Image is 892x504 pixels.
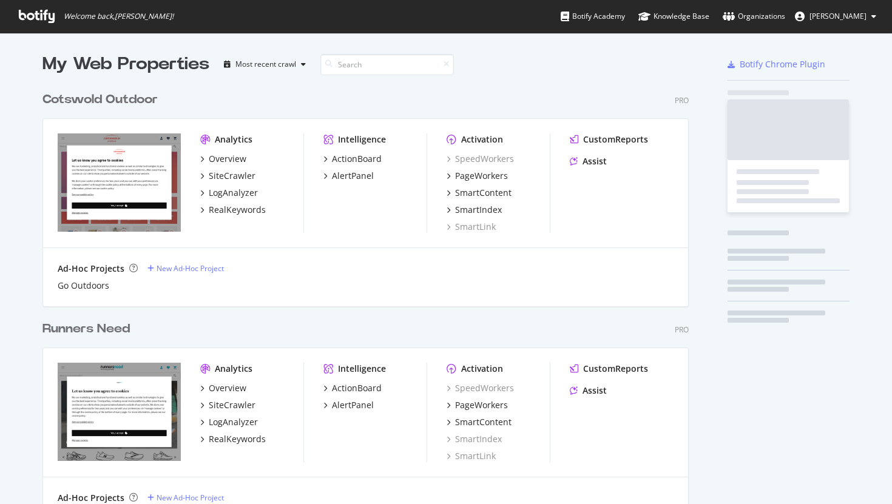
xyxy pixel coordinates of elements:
[209,204,266,216] div: RealKeywords
[200,187,258,199] a: LogAnalyzer
[723,10,785,22] div: Organizations
[209,382,246,394] div: Overview
[58,280,109,292] a: Go Outdoors
[332,399,374,411] div: AlertPanel
[209,399,255,411] div: SiteCrawler
[323,170,374,182] a: AlertPanel
[675,95,689,106] div: Pro
[209,153,246,165] div: Overview
[235,61,296,68] div: Most recent crawl
[58,133,181,232] img: https://www.cotswoldoutdoor.com
[447,187,512,199] a: SmartContent
[58,363,181,461] img: https://www.runnersneed.com/
[332,382,382,394] div: ActionBoard
[455,187,512,199] div: SmartContent
[323,382,382,394] a: ActionBoard
[42,52,209,76] div: My Web Properties
[209,416,258,428] div: LogAnalyzer
[215,133,252,146] div: Analytics
[200,399,255,411] a: SiteCrawler
[785,7,886,26] button: [PERSON_NAME]
[583,363,648,375] div: CustomReports
[332,153,382,165] div: ActionBoard
[447,399,508,411] a: PageWorkers
[200,416,258,428] a: LogAnalyzer
[447,450,496,462] a: SmartLink
[809,11,867,21] span: Ellie Combes
[42,320,135,338] a: Runners Need
[570,385,607,397] a: Assist
[728,58,825,70] a: Botify Chrome Plugin
[740,58,825,70] div: Botify Chrome Plugin
[447,382,514,394] a: SpeedWorkers
[219,55,311,74] button: Most recent crawl
[461,133,503,146] div: Activation
[583,155,607,167] div: Assist
[64,12,174,21] span: Welcome back, [PERSON_NAME] !
[332,170,374,182] div: AlertPanel
[42,91,163,109] a: Cotswold Outdoor
[447,416,512,428] a: SmartContent
[58,492,124,504] div: Ad-Hoc Projects
[570,155,607,167] a: Assist
[215,363,252,375] div: Analytics
[338,133,386,146] div: Intelligence
[447,221,496,233] a: SmartLink
[570,133,648,146] a: CustomReports
[583,385,607,397] div: Assist
[455,416,512,428] div: SmartContent
[147,263,224,274] a: New Ad-Hoc Project
[338,363,386,375] div: Intelligence
[200,204,266,216] a: RealKeywords
[323,153,382,165] a: ActionBoard
[638,10,709,22] div: Knowledge Base
[675,324,689,335] div: Pro
[455,170,508,182] div: PageWorkers
[320,54,454,75] input: Search
[447,433,502,445] a: SmartIndex
[157,492,224,503] div: New Ad-Hoc Project
[209,170,255,182] div: SiteCrawler
[561,10,625,22] div: Botify Academy
[58,263,124,275] div: Ad-Hoc Projects
[42,320,130,338] div: Runners Need
[200,153,246,165] a: Overview
[583,133,648,146] div: CustomReports
[209,187,258,199] div: LogAnalyzer
[200,382,246,394] a: Overview
[323,399,374,411] a: AlertPanel
[447,153,514,165] a: SpeedWorkers
[200,433,266,445] a: RealKeywords
[200,170,255,182] a: SiteCrawler
[209,433,266,445] div: RealKeywords
[42,91,158,109] div: Cotswold Outdoor
[147,492,224,503] a: New Ad-Hoc Project
[455,399,508,411] div: PageWorkers
[447,204,502,216] a: SmartIndex
[447,170,508,182] a: PageWorkers
[157,263,224,274] div: New Ad-Hoc Project
[455,204,502,216] div: SmartIndex
[570,363,648,375] a: CustomReports
[461,363,503,375] div: Activation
